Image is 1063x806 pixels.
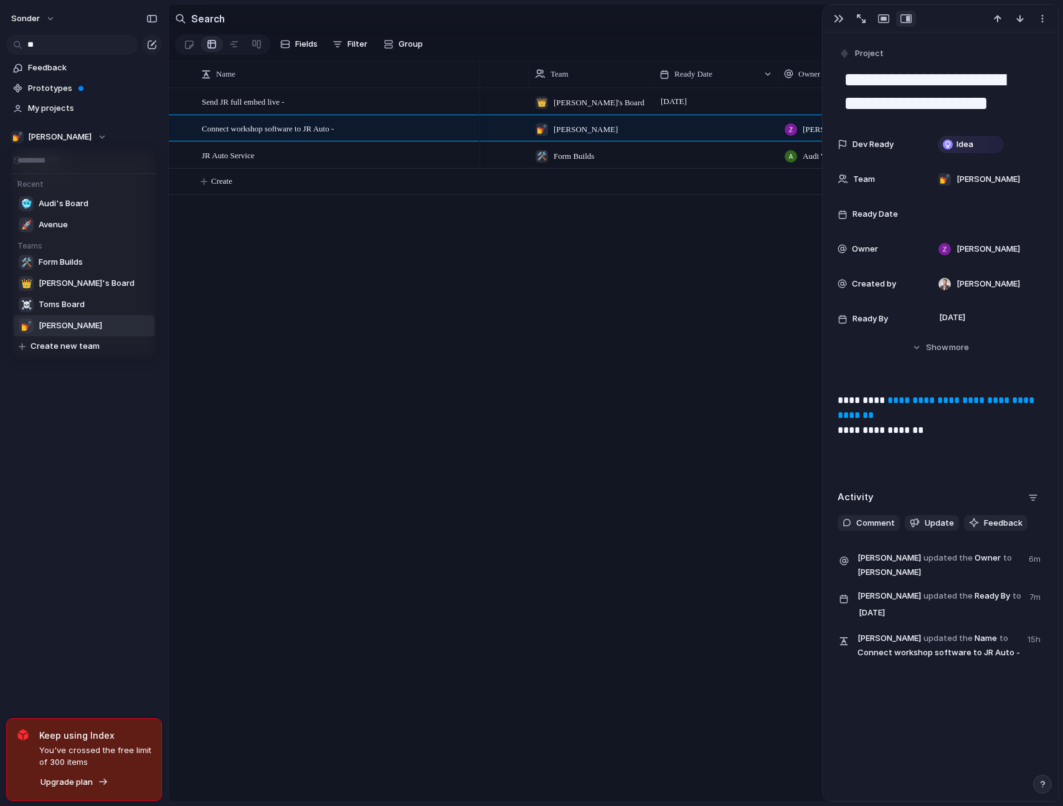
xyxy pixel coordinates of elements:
[19,276,34,291] div: 👑
[39,298,85,311] span: Toms Board
[31,340,100,353] span: Create new team
[14,235,158,252] h5: Teams
[39,277,135,290] span: [PERSON_NAME]'s Board
[39,219,68,231] span: Avenue
[39,197,88,210] span: Audi's Board
[19,196,34,211] div: 🥶
[19,217,34,232] div: 🚀
[14,174,158,190] h5: Recent
[39,256,83,268] span: Form Builds
[19,255,34,270] div: 🛠️
[19,318,34,333] div: 💅
[39,320,102,332] span: [PERSON_NAME]
[19,297,34,312] div: ☠️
